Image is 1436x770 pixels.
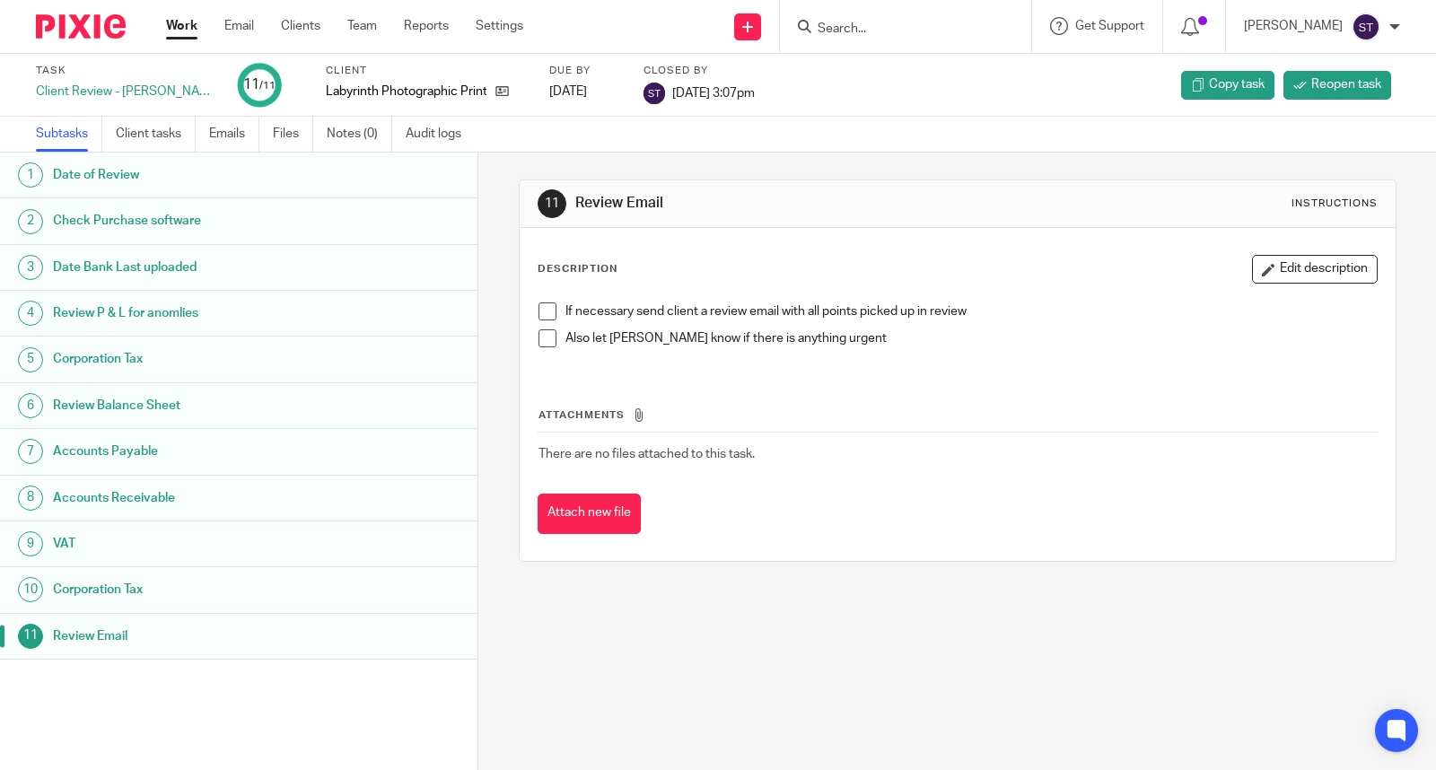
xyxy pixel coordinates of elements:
img: svg%3E [1352,13,1380,41]
div: 8 [18,486,43,511]
a: Files [273,117,313,152]
div: 9 [18,531,43,556]
p: [PERSON_NAME] [1244,17,1343,35]
h1: Review Balance Sheet [53,392,324,419]
span: Reopen task [1311,75,1381,93]
a: Copy task [1181,71,1274,100]
input: Search [816,22,977,38]
p: If necessary send client a review email with all points picked up in review [565,302,1377,320]
p: Also let [PERSON_NAME] know if there is anything urgent [565,329,1377,347]
div: 11 [243,74,276,95]
small: /11 [259,81,276,91]
div: 3 [18,255,43,280]
h1: Review Email [53,623,324,650]
a: Client tasks [116,117,196,152]
div: 5 [18,347,43,372]
div: 2 [18,209,43,234]
span: Attachments [538,410,625,420]
h1: Review Email [575,194,995,213]
div: 7 [18,439,43,464]
h1: Corporation Tax [53,346,324,372]
span: Copy task [1209,75,1265,93]
h1: Accounts Payable [53,438,324,465]
a: Notes (0) [327,117,392,152]
img: svg%3E [644,83,665,104]
button: Attach new file [538,494,641,534]
div: Instructions [1292,197,1378,211]
div: 6 [18,393,43,418]
a: Reports [404,17,449,35]
h1: Check Purchase software [53,207,324,234]
div: [DATE] [549,83,621,101]
label: Client [326,64,527,78]
h1: Review P & L for anomlies [53,300,324,327]
div: 4 [18,301,43,326]
div: 10 [18,577,43,602]
button: Edit description [1252,255,1378,284]
h1: Date of Review [53,162,324,188]
a: Audit logs [406,117,475,152]
a: Team [347,17,377,35]
p: Labyrinth Photographic Printing [326,83,486,101]
p: Description [538,262,617,276]
div: Client Review - [PERSON_NAME] [36,83,215,101]
div: 11 [538,189,566,218]
a: Email [224,17,254,35]
h1: VAT [53,530,324,557]
span: There are no files attached to this task. [538,448,755,460]
h1: Corporation Tax [53,576,324,603]
span: [DATE] 3:07pm [672,86,755,99]
span: Get Support [1075,20,1144,32]
h1: Accounts Receivable [53,485,324,512]
a: Settings [476,17,523,35]
div: 1 [18,162,43,188]
a: Emails [209,117,259,152]
label: Task [36,64,215,78]
a: Work [166,17,197,35]
a: Subtasks [36,117,102,152]
h1: Date Bank Last uploaded [53,254,324,281]
div: 11 [18,624,43,649]
img: Pixie [36,14,126,39]
label: Closed by [644,64,755,78]
a: Reopen task [1283,71,1391,100]
label: Due by [549,64,621,78]
a: Clients [281,17,320,35]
